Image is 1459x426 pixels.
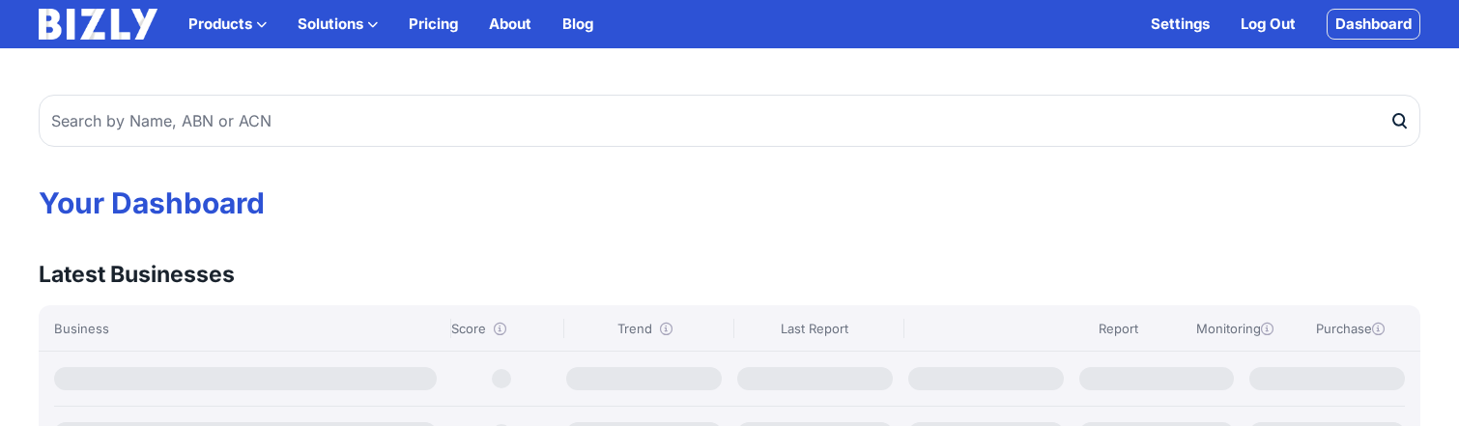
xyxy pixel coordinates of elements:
h1: Your Dashboard [39,185,1420,220]
a: Log Out [1241,13,1296,36]
div: Last Report [733,319,896,338]
button: Products [188,13,267,36]
div: Business [54,319,443,338]
a: Settings [1151,13,1210,36]
a: Dashboard [1327,9,1420,40]
input: Search by Name, ABN or ACN [39,95,1420,147]
div: Score [450,319,556,338]
div: Report [1065,319,1173,338]
div: Purchase [1297,319,1405,338]
button: Solutions [298,13,378,36]
h3: Latest Businesses [39,259,235,290]
a: About [489,13,531,36]
div: Trend [563,319,726,338]
a: Blog [562,13,593,36]
a: Pricing [409,13,458,36]
div: Monitoring [1181,319,1289,338]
